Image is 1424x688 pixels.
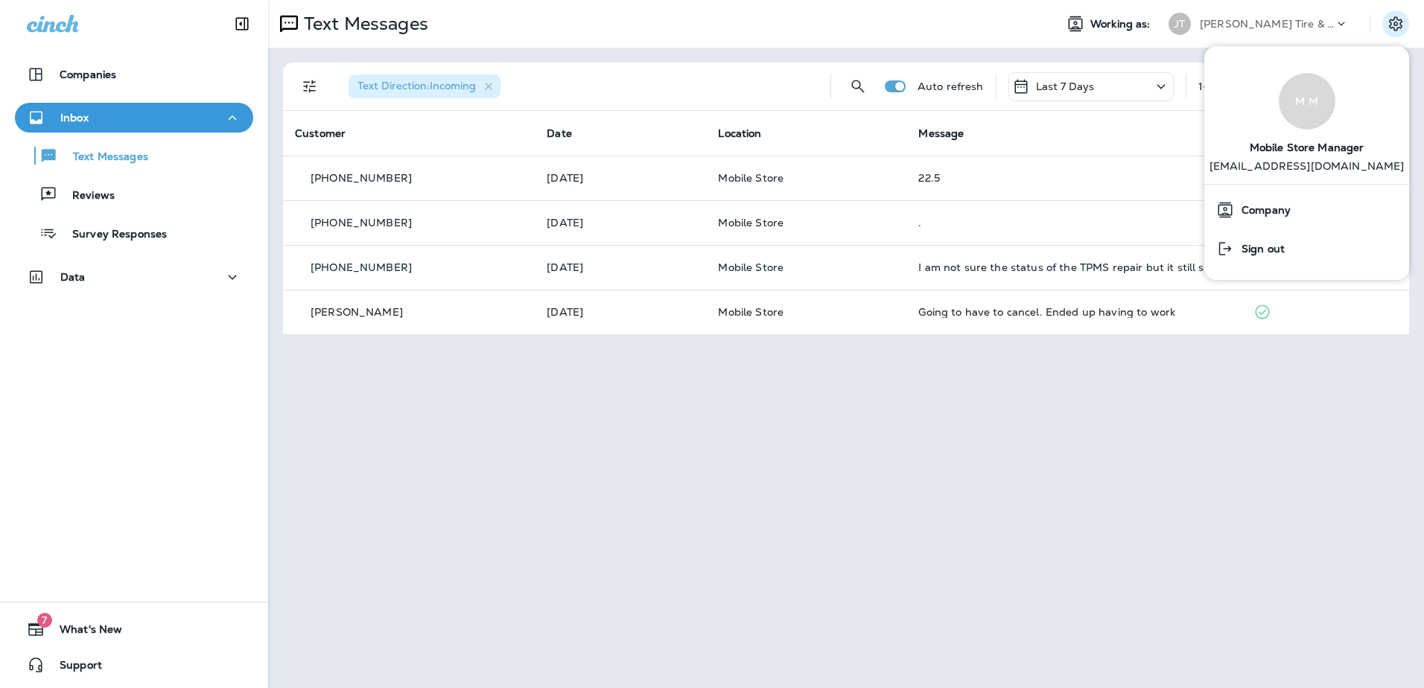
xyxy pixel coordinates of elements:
span: Mobile Store Manager [1250,130,1364,160]
div: 1 - 4 [1198,80,1215,92]
button: Support [15,650,253,680]
p: [PHONE_NUMBER] [311,217,412,229]
p: [PHONE_NUMBER] [311,261,412,273]
div: . [918,217,1229,229]
button: Settings [1382,10,1409,37]
button: Company [1204,191,1409,229]
div: 22.5 [918,172,1229,184]
button: Sign out [1204,229,1409,268]
span: Mobile Store [718,216,783,229]
button: Survey Responses [15,217,253,249]
button: Reviews [15,179,253,210]
span: Customer [295,127,346,140]
span: Sign out [1234,243,1285,255]
span: Date [547,127,572,140]
p: Survey Responses [57,228,167,242]
span: Company [1234,204,1291,217]
p: Last 7 Days [1036,80,1095,92]
span: Mobile Store [718,171,783,185]
button: Inbox [15,103,253,133]
p: Text Messages [298,13,428,35]
span: Support [45,659,102,677]
span: Location [718,127,761,140]
a: M MMobile Store Manager [EMAIL_ADDRESS][DOMAIN_NAME] [1204,58,1409,184]
button: Data [15,262,253,292]
button: Text Messages [15,140,253,171]
div: M M [1279,73,1335,130]
div: Going to have to cancel. Ended up having to work [918,306,1229,318]
p: [PHONE_NUMBER] [311,172,412,184]
span: Text Direction : Incoming [357,79,476,92]
p: Inbox [60,112,89,124]
div: I am not sure the status of the TPMS repair but it still shows an error and the same tire is not ... [918,261,1229,273]
span: 7 [37,613,52,628]
p: Data [60,271,86,283]
p: [EMAIL_ADDRESS][DOMAIN_NAME] [1210,160,1405,184]
p: Aug 15, 2025 01:33 PM [547,217,694,229]
span: What's New [45,623,122,641]
a: Company [1210,195,1403,225]
p: Text Messages [58,150,148,165]
span: Message [918,127,964,140]
p: Companies [60,69,116,80]
span: Working as: [1090,18,1154,31]
div: JT [1169,13,1191,35]
p: [PERSON_NAME] Tire & Auto [1200,18,1334,30]
button: Companies [15,60,253,89]
p: Auto refresh [918,80,984,92]
p: Reviews [57,189,115,203]
div: Text Direction:Incoming [349,74,500,98]
button: Search Messages [843,71,873,101]
p: Aug 18, 2025 09:18 AM [547,172,694,184]
p: Aug 13, 2025 07:59 AM [547,306,694,318]
span: Mobile Store [718,261,783,274]
p: [PERSON_NAME] [311,306,403,318]
span: Mobile Store [718,305,783,319]
button: Filters [295,71,325,101]
button: Collapse Sidebar [221,9,263,39]
button: 7What's New [15,614,253,644]
p: Aug 15, 2025 10:20 AM [547,261,694,273]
